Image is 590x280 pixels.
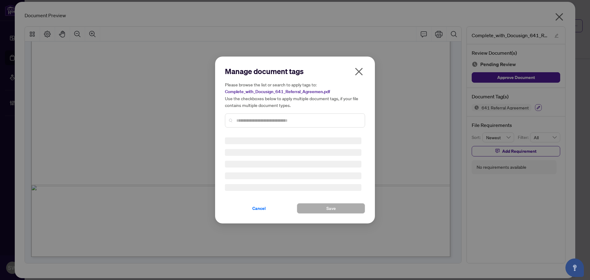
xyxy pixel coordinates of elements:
[297,203,365,214] button: Save
[252,203,266,213] span: Cancel
[565,258,584,277] button: Open asap
[225,66,365,76] h2: Manage document tags
[225,203,293,214] button: Cancel
[225,89,330,94] span: Complete_with_Docusign_641_Referral_Agreemen.pdf
[225,81,365,108] h5: Please browse the list or search to apply tags to: Use the checkboxes below to apply multiple doc...
[354,67,364,77] span: close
